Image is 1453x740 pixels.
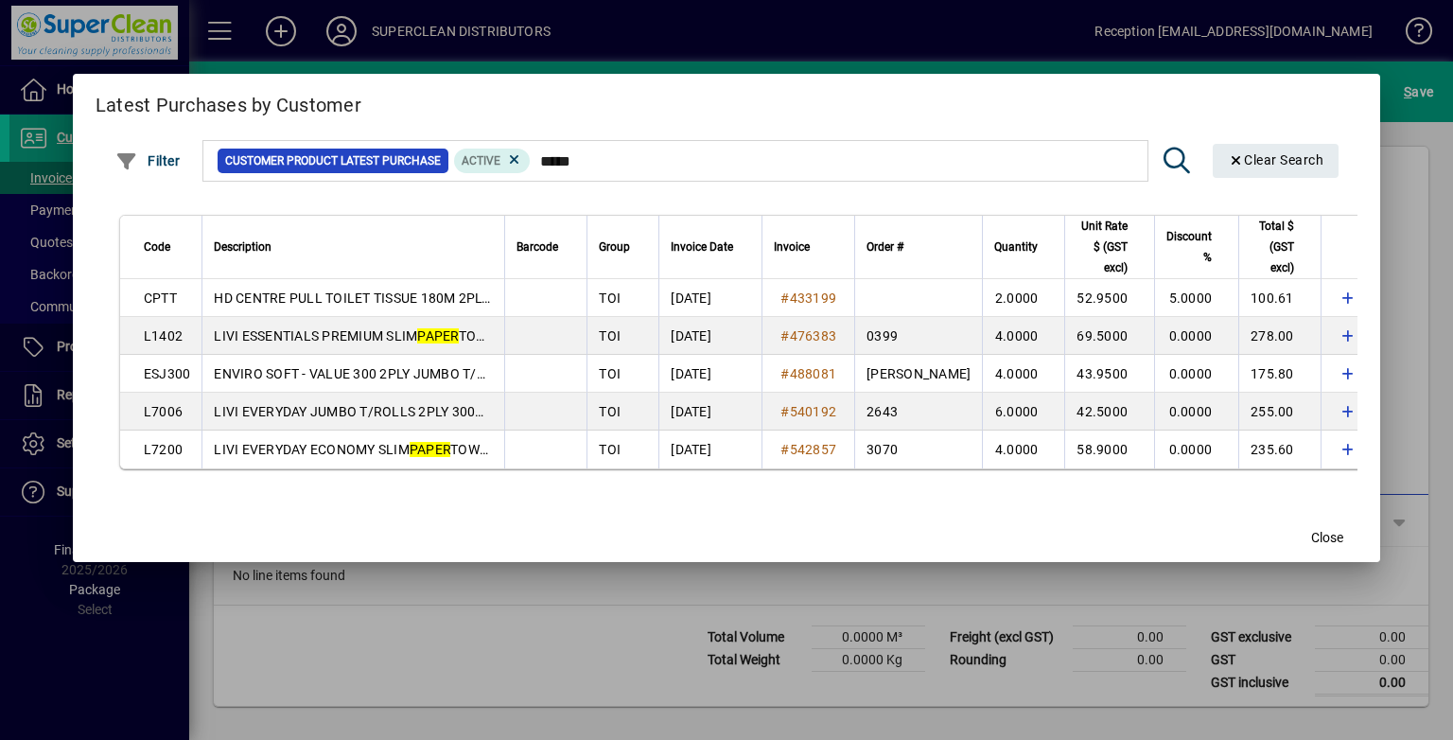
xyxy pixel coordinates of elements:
span: # [780,328,789,344]
span: L1402 [144,328,183,344]
button: Clear [1213,144,1339,178]
span: # [780,291,789,306]
td: [DATE] [658,279,762,317]
span: L7200 [144,442,183,457]
td: 4.0000 [982,431,1064,468]
td: [DATE] [658,431,762,468]
td: 0.0000 [1154,431,1238,468]
div: Unit Rate $ (GST excl) [1077,216,1145,278]
td: 255.00 [1238,393,1321,431]
span: CPTT [144,291,177,306]
div: Order # [867,237,971,257]
td: 0.0000 [1154,355,1238,393]
span: L7006 [144,404,183,419]
div: Invoice [774,237,843,257]
span: Order # [867,237,903,257]
span: Barcode [516,237,558,257]
span: Quantity [994,237,1038,257]
div: Total $ (GST excl) [1251,216,1311,278]
td: 3070 [854,431,982,468]
span: Total $ (GST excl) [1251,216,1294,278]
span: 433199 [790,291,837,306]
button: Filter [111,144,185,178]
span: Description [214,237,271,257]
span: Clear Search [1228,152,1324,167]
span: Unit Rate $ (GST excl) [1077,216,1128,278]
span: Discount % [1166,226,1212,268]
td: 0.0000 [1154,393,1238,431]
div: Barcode [516,237,575,257]
span: Filter [115,153,181,168]
td: [PERSON_NAME] [854,355,982,393]
a: #433199 [774,288,843,308]
a: #542857 [774,439,843,460]
span: TOI [599,291,621,306]
span: HD CENTRE PULL TOILET TISSUE 180M 2PLY (6) [214,291,510,306]
em: PAPER [410,442,450,457]
td: 0399 [854,317,982,355]
td: 235.60 [1238,431,1321,468]
span: # [780,404,789,419]
div: Code [144,237,191,257]
td: [DATE] [658,355,762,393]
td: 5.0000 [1154,279,1238,317]
span: TOI [599,328,621,344]
h2: Latest Purchases by Customer [73,74,1380,129]
td: 2.0000 [982,279,1064,317]
em: PAPER [417,328,458,344]
span: Customer Product Latest Purchase [225,151,441,170]
span: 488081 [790,366,837,381]
span: TOI [599,366,621,381]
td: 100.61 [1238,279,1321,317]
td: 278.00 [1238,317,1321,355]
td: 175.80 [1238,355,1321,393]
td: 4.0000 [982,355,1064,393]
span: 542857 [790,442,837,457]
td: 58.9000 [1064,431,1154,468]
td: [DATE] [658,317,762,355]
a: #488081 [774,363,843,384]
span: # [780,442,789,457]
span: 476383 [790,328,837,344]
span: Close [1311,528,1343,548]
span: TOI [599,442,621,457]
a: #476383 [774,326,843,346]
div: Discount % [1166,226,1229,268]
span: ESJ300 [144,366,191,381]
span: Group [599,237,630,257]
span: TOI [599,404,621,419]
mat-chip: Product Activation Status: Active [454,149,530,173]
td: 69.5000 [1064,317,1154,355]
a: #540192 [774,401,843,422]
td: 2643 [854,393,982,431]
td: 0.0000 [1154,317,1238,355]
span: ENVIRO SOFT - VALUE 300 2PLY JUMBO T/ROLLS. (8) Now L7006 [214,366,616,381]
div: Invoice Date [671,237,750,257]
td: [DATE] [658,393,762,431]
span: LIVI ESSENTIALS PREMIUM SLIM TOWELS (4000) [214,328,555,344]
td: 52.9500 [1064,279,1154,317]
span: 540192 [790,404,837,419]
span: Active [462,154,500,167]
td: 4.0000 [982,317,1064,355]
div: Group [599,237,647,257]
span: Code [144,237,170,257]
button: Close [1297,520,1357,555]
td: 42.5000 [1064,393,1154,431]
td: 6.0000 [982,393,1064,431]
span: Invoice [774,237,810,257]
td: 43.9500 [1064,355,1154,393]
div: Description [214,237,493,257]
span: LIVI EVERYDAY ECONOMY SLIM TOWELS (4000) [214,442,547,457]
span: LIVI EVERYDAY JUMBO T/ROLLS 2PLY 300M (8) [214,404,507,419]
div: Quantity [994,237,1055,257]
span: # [780,366,789,381]
span: Invoice Date [671,237,733,257]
